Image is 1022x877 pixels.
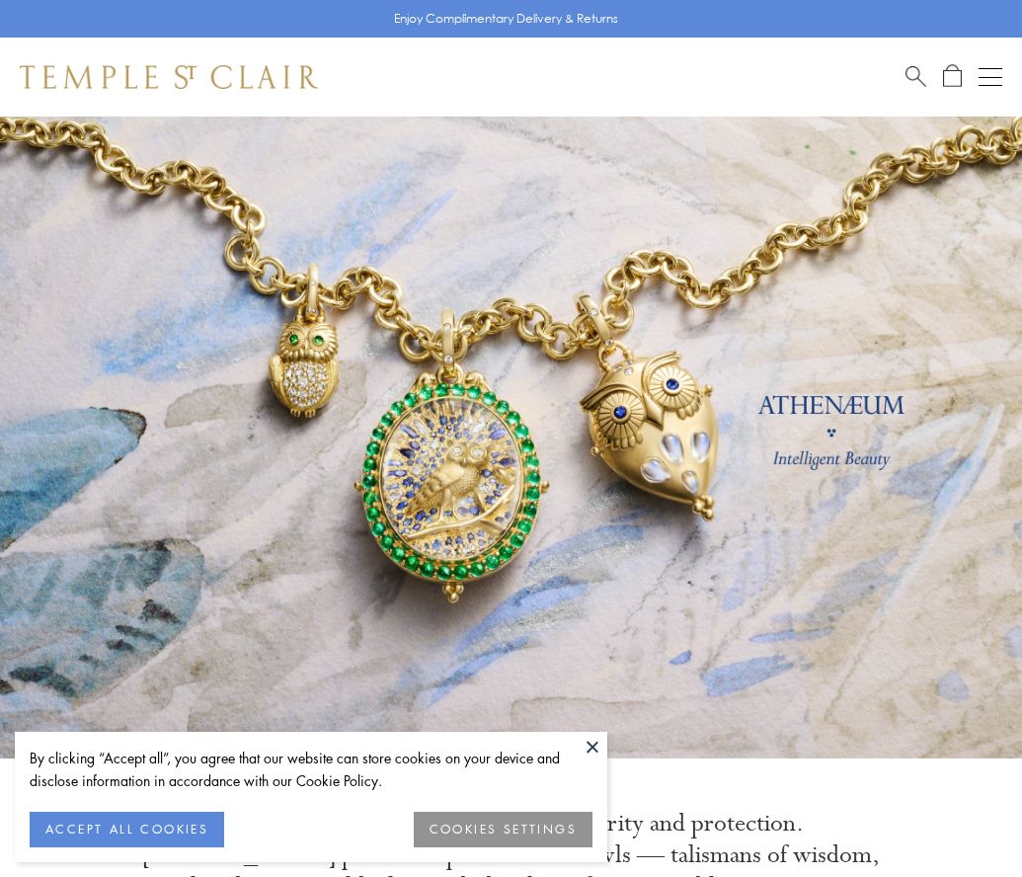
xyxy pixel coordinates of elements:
[943,64,962,89] a: Open Shopping Bag
[30,812,224,847] button: ACCEPT ALL COOKIES
[905,64,926,89] a: Search
[394,9,618,29] p: Enjoy Complimentary Delivery & Returns
[979,65,1002,89] button: Open navigation
[30,747,592,792] div: By clicking “Accept all”, you agree that our website can store cookies on your device and disclos...
[414,812,592,847] button: COOKIES SETTINGS
[20,65,318,89] img: Temple St. Clair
